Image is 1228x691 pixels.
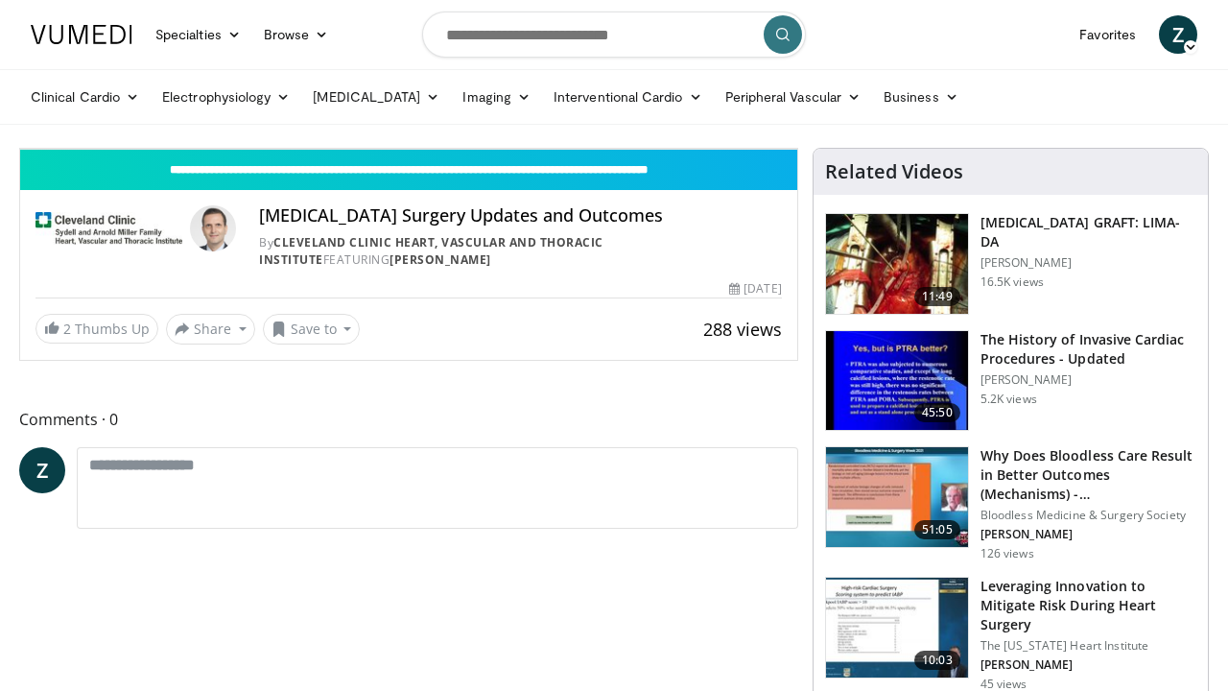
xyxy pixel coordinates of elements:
a: Clinical Cardio [19,78,151,116]
img: VuMedi Logo [31,25,132,44]
p: 5.2K views [980,392,1037,407]
a: Peripheral Vascular [714,78,872,116]
p: [PERSON_NAME] [980,527,1196,542]
span: 45:50 [914,403,960,422]
button: Share [166,314,255,345]
a: 2 Thumbs Up [35,314,158,344]
div: By FEATURING [259,234,781,269]
a: Business [872,78,970,116]
a: Electrophysiology [151,78,301,116]
p: [PERSON_NAME] [980,657,1196,673]
p: [PERSON_NAME] [980,255,1196,271]
a: [PERSON_NAME] [390,251,491,268]
a: Interventional Cardio [542,78,714,116]
h3: [MEDICAL_DATA] GRAFT: LIMA-DA [980,213,1196,251]
video-js: Video Player [20,149,797,150]
img: Avatar [190,205,236,251]
a: Imaging [451,78,542,116]
a: Specialties [144,15,252,54]
h4: Related Videos [825,160,963,183]
h3: Leveraging Innovation to Mitigate Risk During Heart Surgery [980,577,1196,634]
p: 16.5K views [980,274,1044,290]
button: Save to [263,314,361,345]
span: 11:49 [914,287,960,306]
a: Browse [252,15,341,54]
input: Search topics, interventions [422,12,806,58]
p: 126 views [980,546,1034,561]
img: feAgcbrvkPN5ynqH4xMDoxOjA4MTsiGN.150x105_q85_crop-smart_upscale.jpg [826,214,968,314]
span: 51:05 [914,520,960,539]
a: 51:05 Why Does Bloodless Care Result in Better Outcomes (Mechanisms) - [PERSON_NAME]… Bloodless M... [825,446,1196,561]
span: 10:03 [914,651,960,670]
p: [PERSON_NAME] [980,372,1196,388]
a: 11:49 [MEDICAL_DATA] GRAFT: LIMA-DA [PERSON_NAME] 16.5K views [825,213,1196,315]
p: The [US_STATE] Heart Institute [980,638,1196,654]
img: 322618b2-9566-4957-8540-9e3ce39ff3f9.150x105_q85_crop-smart_upscale.jpg [826,578,968,678]
span: Comments 0 [19,407,798,432]
div: [DATE] [729,280,781,298]
h3: The History of Invasive Cardiac Procedures - Updated [980,330,1196,369]
img: 1d453f88-8103-4e95-8810-9435d5cda4fd.150x105_q85_crop-smart_upscale.jpg [826,331,968,431]
a: Z [19,447,65,493]
a: Z [1159,15,1197,54]
h4: [MEDICAL_DATA] Surgery Updates and Outcomes [259,205,781,226]
img: Cleveland Clinic Heart, Vascular and Thoracic Institute [35,205,182,251]
p: Bloodless Medicine & Surgery Society [980,508,1196,523]
img: e6cd85c4-3055-4ffc-a5ab-b84f6b76fa62.150x105_q85_crop-smart_upscale.jpg [826,447,968,547]
span: 2 [63,320,71,338]
a: Cleveland Clinic Heart, Vascular and Thoracic Institute [259,234,603,268]
h3: Why Does Bloodless Care Result in Better Outcomes (Mechanisms) - [PERSON_NAME]… [980,446,1196,504]
a: 45:50 The History of Invasive Cardiac Procedures - Updated [PERSON_NAME] 5.2K views [825,330,1196,432]
span: 288 views [703,318,782,341]
a: [MEDICAL_DATA] [301,78,451,116]
a: Favorites [1068,15,1147,54]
